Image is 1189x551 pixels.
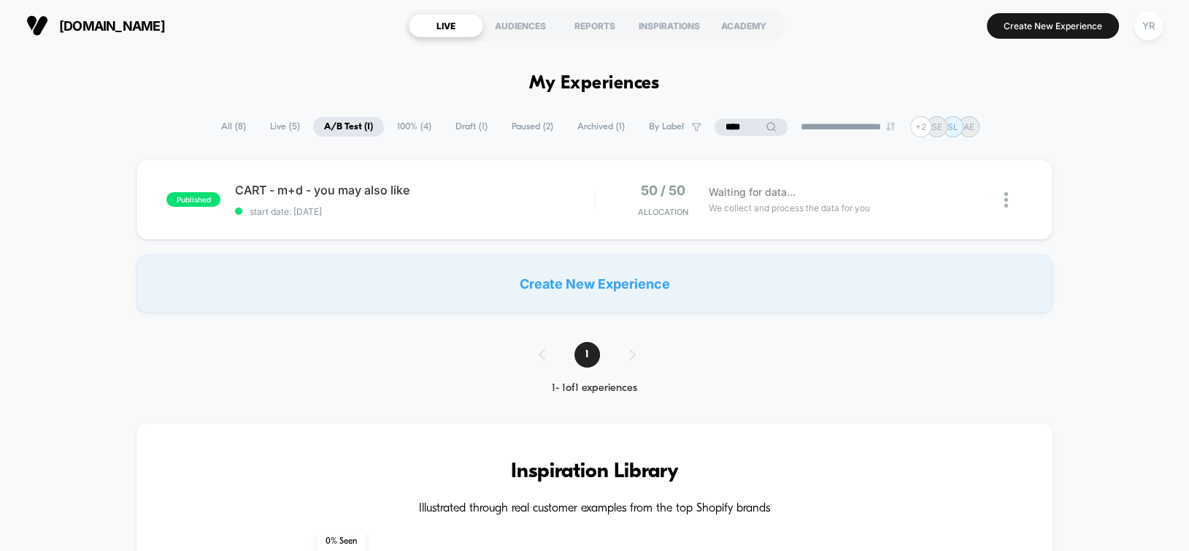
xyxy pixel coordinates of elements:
span: published [166,192,220,207]
img: end [886,122,895,131]
p: SL [947,121,958,132]
button: [DOMAIN_NAME] [22,14,169,37]
div: Create New Experience [136,254,1052,313]
div: + 2 [910,116,931,137]
span: Draft ( 1 ) [445,117,499,137]
h3: Inspiration Library [180,460,1008,484]
img: close [1004,192,1008,208]
div: REPORTS [558,14,632,37]
h4: Illustrated through real customer examples from the top Shopify brands [180,502,1008,516]
span: A/B Test ( 1 ) [313,117,384,137]
div: AUDIENCES [483,14,558,37]
button: Create New Experience [987,13,1119,39]
span: CART - m+d - you may also like [235,183,593,197]
span: We collect and process the data for you [709,201,870,215]
span: [DOMAIN_NAME] [59,18,165,34]
span: Archived ( 1 ) [566,117,636,137]
div: INSPIRATIONS [632,14,707,37]
span: start date: [DATE] [235,206,593,217]
span: Live ( 5 ) [259,117,311,137]
div: 1 - 1 of 1 experiences [524,382,665,395]
p: AE [963,121,974,132]
h1: My Experiences [529,73,660,94]
span: 100% ( 4 ) [386,117,442,137]
div: ACADEMY [707,14,781,37]
div: YR [1134,12,1163,40]
span: Waiting for data... [709,184,796,200]
span: By Label [649,121,684,132]
button: YR [1130,11,1167,41]
img: Visually logo [26,15,48,37]
div: LIVE [409,14,483,37]
span: All ( 8 ) [210,117,257,137]
span: Allocation [638,207,688,217]
span: 50 / 50 [641,183,685,198]
span: Paused ( 2 ) [501,117,564,137]
span: 1 [574,342,600,368]
p: SE [931,121,942,132]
